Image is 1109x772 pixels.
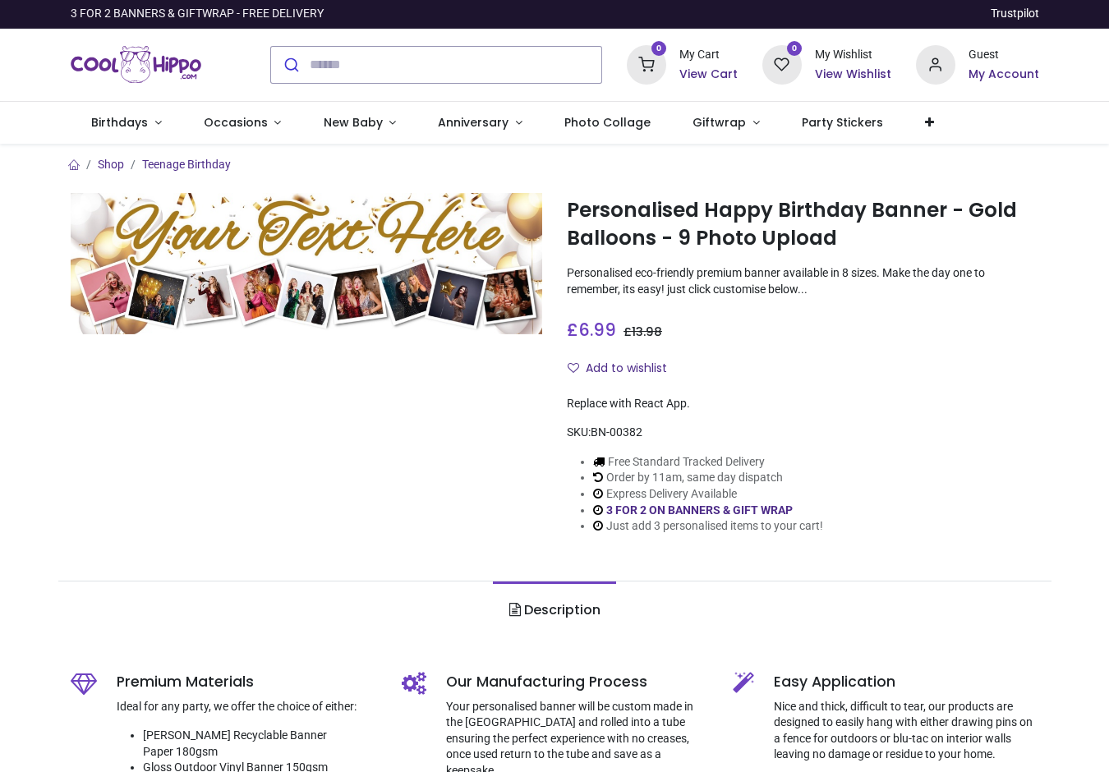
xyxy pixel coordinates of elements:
[593,470,823,486] li: Order by 11am, same day dispatch
[624,324,662,340] span: £
[182,102,302,145] a: Occasions
[593,486,823,503] li: Express Delivery Available
[593,518,823,535] li: Just add 3 personalised items to your cart!
[606,503,793,517] a: 3 FOR 2 ON BANNERS & GIFT WRAP
[417,102,544,145] a: Anniversary
[969,67,1039,83] a: My Account
[98,158,124,171] a: Shop
[815,47,891,63] div: My Wishlist
[991,6,1039,22] a: Trustpilot
[117,672,377,692] h5: Premium Materials
[815,67,891,83] a: View Wishlist
[591,425,642,439] span: BN-00382
[142,158,231,171] a: Teenage Birthday
[302,102,417,145] a: New Baby
[679,47,738,63] div: My Cart
[567,396,1039,412] div: Replace with React App.
[568,362,579,374] i: Add to wishlist
[271,47,310,83] button: Submit
[71,42,202,88] img: Cool Hippo
[204,114,268,131] span: Occasions
[969,47,1039,63] div: Guest
[446,672,708,692] h5: Our Manufacturing Process
[71,42,202,88] a: Logo of Cool Hippo
[71,102,183,145] a: Birthdays
[567,425,1039,441] div: SKU:
[774,699,1039,763] p: Nice and thick, difficult to tear, our products are designed to easily hang with either drawing p...
[693,114,746,131] span: Giftwrap
[71,193,543,334] img: Personalised Happy Birthday Banner - Gold Balloons - 9 Photo Upload
[593,454,823,471] li: Free Standard Tracked Delivery
[91,114,148,131] span: Birthdays
[438,114,508,131] span: Anniversary
[762,57,802,70] a: 0
[567,196,1039,253] h1: Personalised Happy Birthday Banner - Gold Balloons - 9 Photo Upload
[578,318,616,342] span: 6.99
[567,355,681,383] button: Add to wishlistAdd to wishlist
[802,114,883,131] span: Party Stickers
[564,114,651,131] span: Photo Collage
[493,581,615,639] a: Description
[71,6,324,22] div: 3 FOR 2 BANNERS & GIFTWRAP - FREE DELIVERY
[117,699,377,715] p: Ideal for any party, we offer the choice of either:
[567,265,1039,297] p: Personalised eco-friendly premium banner available in 8 sizes. Make the day one to remember, its ...
[651,41,667,57] sup: 0
[567,318,616,342] span: £
[627,57,666,70] a: 0
[787,41,803,57] sup: 0
[143,728,377,760] li: [PERSON_NAME] Recyclable Banner Paper 180gsm
[324,114,383,131] span: New Baby
[632,324,662,340] span: 13.98
[672,102,781,145] a: Giftwrap
[679,67,738,83] a: View Cart
[774,672,1039,692] h5: Easy Application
